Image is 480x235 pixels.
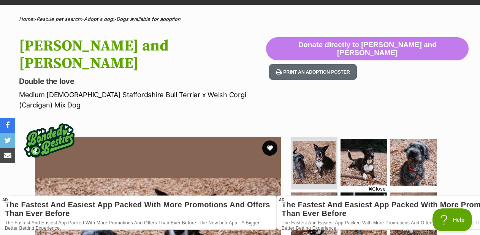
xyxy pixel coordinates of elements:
a: Dogs available for adoption [116,16,181,22]
img: consumer-privacy-logo.png [107,1,113,7]
img: iconc.png [106,0,113,6]
img: Photo of Oscar And Annika Newhaven [341,139,387,186]
img: Photo of Oscar And Annika Newhaven [293,141,336,184]
a: Rescue pet search [36,16,81,22]
h1: [PERSON_NAME] and [PERSON_NAME] [19,37,266,72]
iframe: Help Scout Beacon - Open [432,208,472,231]
span: AD [277,196,287,204]
span: Close [367,185,387,192]
iframe: Advertisement [415,231,415,231]
a: Home [19,16,33,22]
button: favourite [262,140,277,156]
span: The Fastest And Easiest App Packed With More Promotions And Offers Than Ever Before. The New betr... [5,25,272,35]
p: The Fastest And Easiest App Packed With More Promotions And Offers Than Ever Before [5,5,272,22]
p: Double the love [19,76,266,87]
img: bonded besties [19,110,80,171]
button: Print an adoption poster [269,64,356,80]
img: consumer-privacy-logo.png [1,1,7,7]
img: Photo of Oscar And Annika Newhaven [390,139,437,186]
button: Donate directly to [PERSON_NAME] and [PERSON_NAME] [266,37,469,61]
a: Privacy Notification [106,1,114,7]
a: Adopt a dog [84,16,113,22]
p: Medium [DEMOGRAPHIC_DATA] Staffordshire Bull Terrier x Welsh Corgi (Cardigan) Mix Dog [19,90,266,110]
